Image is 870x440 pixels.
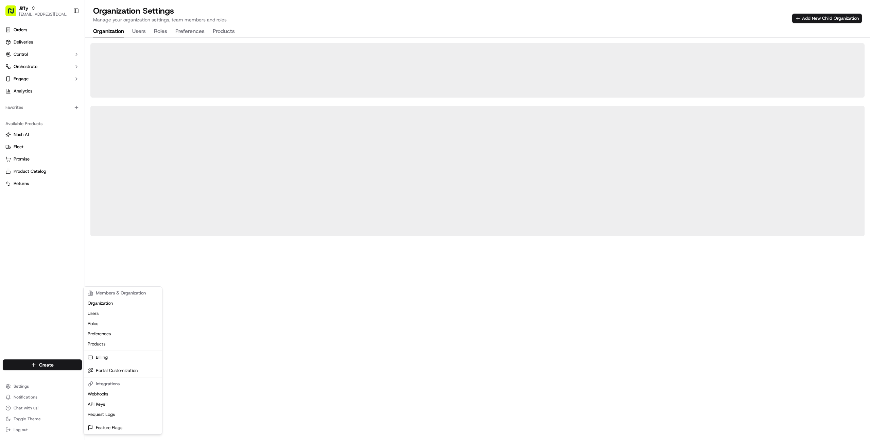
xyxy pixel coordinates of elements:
[14,144,23,150] span: Fleet
[85,288,161,298] div: Members & Organization
[93,16,227,23] p: Manage your organization settings, team members and roles
[85,352,161,362] a: Billing
[31,72,93,77] div: We're available if you need us!
[14,156,30,162] span: Promise
[39,361,54,368] span: Create
[21,124,55,129] span: [PERSON_NAME]
[85,339,161,349] a: Products
[14,27,27,33] span: Orders
[93,5,227,16] h1: Organization Settings
[14,106,19,111] img: 1736555255976-a54dd68f-1ca7-489b-9aae-adbdc363a1c4
[56,124,59,129] span: •
[48,168,82,174] a: Powered byPylon
[14,51,28,57] span: Control
[7,7,20,20] img: Nash
[3,102,82,113] div: Favorites
[64,152,109,159] span: API Documentation
[68,169,82,174] span: Pylon
[154,26,167,37] button: Roles
[105,87,124,95] button: See all
[7,27,124,38] p: Welcome 👋
[14,65,27,77] img: 2790269178180_0ac78f153ef27d6c0503_72.jpg
[14,416,41,422] span: Toggle Theme
[21,105,55,111] span: [PERSON_NAME]
[60,124,74,129] span: [DATE]
[19,12,68,17] span: [EMAIL_ADDRESS][DOMAIN_NAME]
[7,88,46,94] div: Past conversations
[85,379,161,389] div: Integrations
[85,366,161,376] a: Portal Customization
[14,384,29,389] span: Settings
[31,65,111,72] div: Start new chat
[19,5,28,12] span: Jiffy
[85,409,161,420] a: Request Logs
[213,26,235,37] button: Products
[14,76,29,82] span: Engage
[14,168,46,174] span: Product Catalog
[60,105,74,111] span: [DATE]
[116,67,124,75] button: Start new chat
[85,423,161,433] a: Feature Flags
[14,39,33,45] span: Deliveries
[85,329,161,339] a: Preferences
[4,149,55,162] a: 📗Knowledge Base
[85,399,161,409] a: API Keys
[85,389,161,399] a: Webhooks
[7,117,18,128] img: Farooq Akhtar
[85,308,161,319] a: Users
[14,88,32,94] span: Analytics
[14,405,38,411] span: Chat with us!
[57,153,63,158] div: 💻
[175,26,205,37] button: Preferences
[7,99,18,110] img: Farooq Akhtar
[132,26,146,37] button: Users
[14,132,29,138] span: Nash AI
[792,14,862,23] button: Add New Child Organization
[56,105,59,111] span: •
[14,394,37,400] span: Notifications
[14,427,28,433] span: Log out
[18,44,122,51] input: Got a question? Start typing here...
[7,65,19,77] img: 1736555255976-a54dd68f-1ca7-489b-9aae-adbdc363a1c4
[85,298,161,308] a: Organization
[14,64,37,70] span: Orchestrate
[85,319,161,329] a: Roles
[14,152,52,159] span: Knowledge Base
[14,181,29,187] span: Returns
[55,149,112,162] a: 💻API Documentation
[7,153,12,158] div: 📗
[93,26,124,37] button: Organization
[3,118,82,129] div: Available Products
[14,124,19,130] img: 1736555255976-a54dd68f-1ca7-489b-9aae-adbdc363a1c4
